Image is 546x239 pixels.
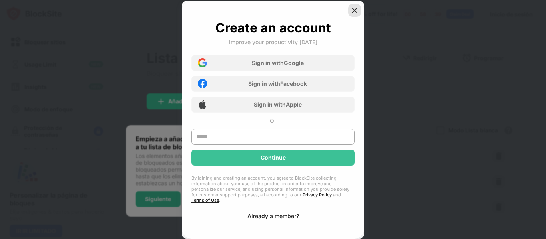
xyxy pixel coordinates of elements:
div: Improve your productivity [DATE] [229,39,317,45]
div: Create an account [215,20,331,36]
div: Sign in with Apple [254,101,302,108]
a: Terms of Use [191,198,219,203]
div: Sign in with Facebook [248,80,307,87]
div: By joining and creating an account, you agree to BlockSite collecting information about your use ... [191,175,355,203]
div: Or [270,117,276,124]
div: Continue [261,154,286,161]
img: facebook-icon.png [198,79,207,88]
div: Already a member? [247,213,299,219]
img: google-icon.png [198,58,207,67]
div: Sign in with Google [252,59,304,66]
img: apple-icon.png [198,100,207,109]
a: Privacy Policy [303,192,332,198]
